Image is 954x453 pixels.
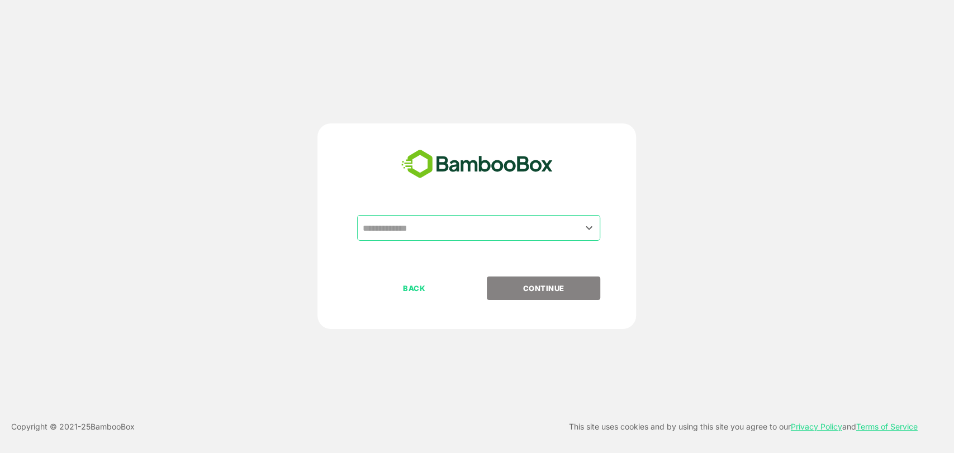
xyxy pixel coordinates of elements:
[856,422,918,431] a: Terms of Service
[569,420,918,433] p: This site uses cookies and by using this site you agree to our and
[11,420,135,433] p: Copyright © 2021- 25 BambooBox
[487,276,600,300] button: CONTINUE
[791,422,842,431] a: Privacy Policy
[357,276,471,300] button: BACK
[488,282,600,294] p: CONTINUE
[581,220,596,235] button: Open
[395,146,559,183] img: bamboobox
[358,282,470,294] p: BACK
